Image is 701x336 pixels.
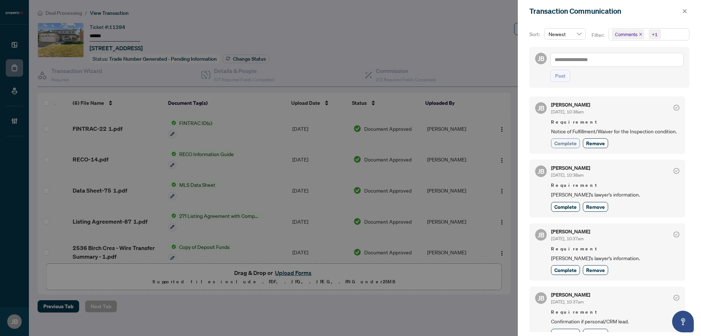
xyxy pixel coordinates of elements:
[674,168,679,174] span: check-circle
[674,232,679,237] span: check-circle
[549,29,581,39] span: Newest
[554,203,577,211] span: Complete
[551,182,679,189] span: Requirement
[551,165,590,171] h5: [PERSON_NAME]
[529,30,541,38] p: Sort:
[551,245,679,253] span: Requirement
[615,31,637,38] span: Comments
[551,102,590,107] h5: [PERSON_NAME]
[554,139,577,147] span: Complete
[538,230,545,240] span: JB
[652,31,658,38] div: +1
[612,29,644,39] span: Comments
[586,203,605,211] span: Remove
[551,317,679,326] span: Confirmation if personal/CRM lead.
[538,293,545,303] span: JB
[551,299,584,305] span: [DATE], 10:37am
[538,53,545,64] span: JB
[550,70,570,82] button: Post
[551,119,679,126] span: Requirement
[674,105,679,111] span: check-circle
[551,190,679,199] span: [PERSON_NAME]'s lawyer's information.
[551,236,584,241] span: [DATE], 10:37am
[554,266,577,274] span: Complete
[586,139,605,147] span: Remove
[583,202,608,212] button: Remove
[551,138,580,148] button: Complete
[551,254,679,262] span: [PERSON_NAME]'s lawyer's information.
[551,309,679,316] span: Requirement
[583,138,608,148] button: Remove
[672,311,694,332] button: Open asap
[639,33,642,36] span: close
[551,202,580,212] button: Complete
[592,31,605,39] p: Filter:
[551,172,584,178] span: [DATE], 10:38am
[538,166,545,176] span: JB
[529,6,680,17] div: Transaction Communication
[586,266,605,274] span: Remove
[538,103,545,113] span: JB
[682,9,687,14] span: close
[551,109,584,115] span: [DATE], 10:38am
[551,229,590,234] h5: [PERSON_NAME]
[551,292,590,297] h5: [PERSON_NAME]
[551,265,580,275] button: Complete
[583,265,608,275] button: Remove
[551,127,679,135] span: Notice of Fulfillment/Waiver for the Inspection condition.
[674,295,679,301] span: check-circle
